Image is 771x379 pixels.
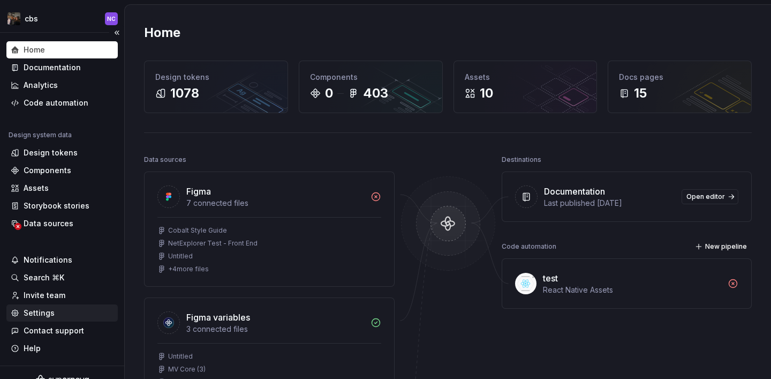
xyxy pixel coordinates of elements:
div: Code automation [24,98,88,108]
div: Figma variables [186,311,250,324]
img: 6406f678-1b55-468d-98ac-69dd53595fce.png [7,12,20,25]
div: Home [24,44,45,55]
span: New pipeline [705,242,747,251]
div: Docs pages [619,72,740,83]
div: Analytics [24,80,58,91]
a: Components0403 [299,61,443,113]
a: Components [6,162,118,179]
div: 10 [480,85,493,102]
div: 3 connected files [186,324,364,335]
div: Code automation [502,239,556,254]
div: Documentation [544,185,605,198]
a: Storybook stories [6,197,118,214]
div: 1078 [170,85,199,102]
div: 0 [325,85,333,102]
div: Settings [24,308,55,318]
a: Analytics [6,77,118,94]
a: Design tokens1078 [144,61,288,113]
div: test [543,272,558,285]
div: Design tokens [155,72,277,83]
div: cbs [25,13,38,24]
a: Docs pages15 [608,61,752,113]
button: Contact support [6,322,118,339]
div: Search ⌘K [24,272,64,283]
div: + 4 more files [168,265,209,273]
button: Help [6,340,118,357]
a: Design tokens [6,144,118,161]
span: Open editor [686,192,725,201]
button: New pipeline [692,239,752,254]
div: Invite team [24,290,65,301]
button: Collapse sidebar [109,25,124,40]
div: React Native Assets [543,285,722,295]
h2: Home [144,24,180,41]
div: Storybook stories [24,200,89,211]
div: Assets [465,72,586,83]
button: cbsNC [2,7,122,30]
a: Figma7 connected filesCobalt Style GuideNetExplorer Test - Front EndUntitled+4more files [144,172,395,287]
a: Open editor [682,189,738,204]
a: Home [6,41,118,58]
a: Invite team [6,287,118,304]
a: Data sources [6,215,118,232]
div: Last published [DATE] [544,198,676,209]
a: Code automation [6,94,118,112]
a: Assets [6,180,118,197]
div: Destinations [502,152,541,167]
div: Untitled [168,252,193,261]
div: NetExplorer Test - Front End [168,239,258,248]
div: 7 connected files [186,198,364,209]
div: Figma [186,185,211,198]
div: Data sources [24,218,73,229]
div: Components [310,72,432,83]
div: Untitled [168,352,193,361]
a: Assets10 [453,61,598,113]
div: Assets [24,183,49,194]
div: Design system data [9,131,72,139]
div: Data sources [144,152,186,167]
div: Documentation [24,62,81,73]
div: Contact support [24,325,84,336]
div: NC [107,14,116,23]
div: Cobalt Style Guide [168,226,227,235]
div: 403 [363,85,388,102]
div: MV Core (3) [168,365,206,374]
button: Notifications [6,251,118,269]
a: Settings [6,304,118,322]
div: 15 [634,85,647,102]
div: Help [24,343,41,354]
div: Notifications [24,255,72,265]
div: Components [24,165,71,176]
div: Design tokens [24,147,78,158]
button: Search ⌘K [6,269,118,286]
a: Documentation [6,59,118,76]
